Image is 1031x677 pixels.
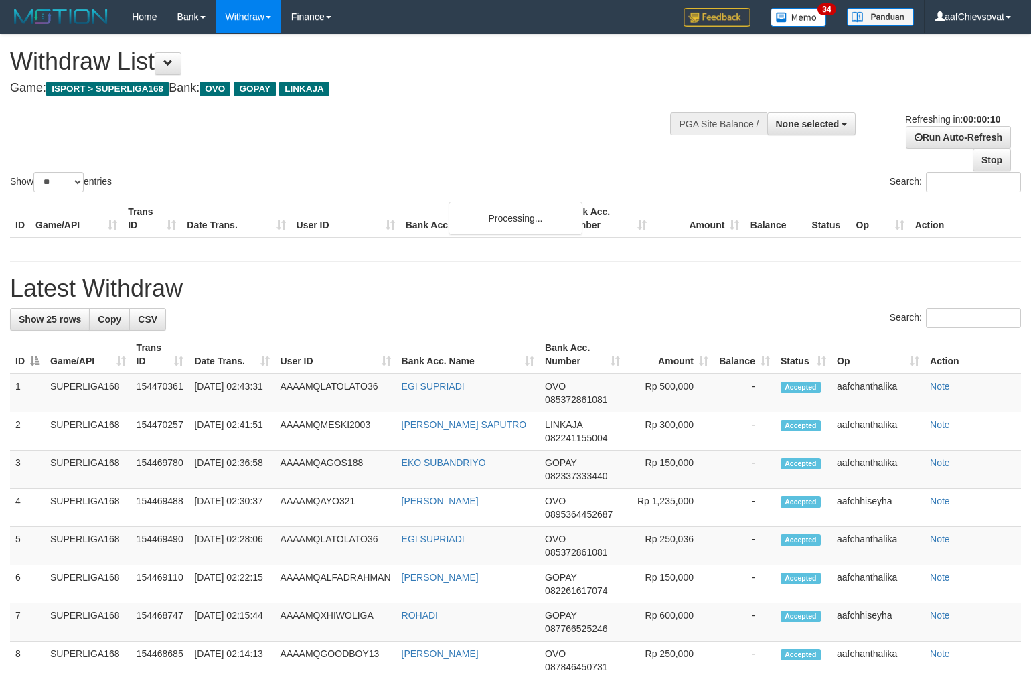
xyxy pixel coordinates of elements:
[123,200,181,238] th: Trans ID
[831,374,925,412] td: aafchanthalika
[831,451,925,489] td: aafchanthalika
[781,534,821,546] span: Accepted
[781,649,821,660] span: Accepted
[402,381,465,392] a: EGI SUPRIADI
[45,527,131,565] td: SUPERLIGA168
[275,603,396,642] td: AAAAMQXHIWOLIGA
[767,112,856,135] button: None selected
[714,565,775,603] td: -
[545,471,607,481] span: Copy 082337333440 to clipboard
[625,451,714,489] td: Rp 150,000
[402,496,479,506] a: [PERSON_NAME]
[189,489,274,527] td: [DATE] 02:30:37
[926,308,1021,328] input: Search:
[45,374,131,412] td: SUPERLIGA168
[234,82,276,96] span: GOPAY
[545,496,566,506] span: OVO
[131,335,189,374] th: Trans ID: activate to sort column ascending
[275,527,396,565] td: AAAAMQLATOLATO36
[402,419,527,430] a: [PERSON_NAME] SAPUTRO
[189,565,274,603] td: [DATE] 02:22:15
[781,382,821,393] span: Accepted
[10,451,45,489] td: 3
[545,585,607,596] span: Copy 082261617074 to clipboard
[930,648,950,659] a: Note
[781,496,821,508] span: Accepted
[714,374,775,412] td: -
[714,451,775,489] td: -
[831,565,925,603] td: aafchanthalika
[625,335,714,374] th: Amount: activate to sort column ascending
[817,3,836,15] span: 34
[275,451,396,489] td: AAAAMQAGOS188
[131,451,189,489] td: 154469780
[402,457,486,468] a: EKO SUBANDRIYO
[930,610,950,621] a: Note
[540,335,625,374] th: Bank Acc. Number: activate to sort column ascending
[10,82,674,95] h4: Game: Bank:
[10,200,30,238] th: ID
[45,335,131,374] th: Game/API: activate to sort column ascending
[806,200,850,238] th: Status
[10,412,45,451] td: 2
[275,335,396,374] th: User ID: activate to sort column ascending
[781,458,821,469] span: Accepted
[129,308,166,331] a: CSV
[545,419,582,430] span: LINKAJA
[545,610,576,621] span: GOPAY
[189,603,274,642] td: [DATE] 02:15:44
[625,603,714,642] td: Rp 600,000
[449,202,582,235] div: Processing...
[400,200,560,238] th: Bank Acc. Name
[831,603,925,642] td: aafchhiseyha
[670,112,767,135] div: PGA Site Balance /
[545,547,607,558] span: Copy 085372861081 to clipboard
[625,374,714,412] td: Rp 500,000
[684,8,750,27] img: Feedback.jpg
[45,603,131,642] td: SUPERLIGA168
[831,527,925,565] td: aafchanthalika
[10,489,45,527] td: 4
[545,381,566,392] span: OVO
[906,126,1011,149] a: Run Auto-Refresh
[625,565,714,603] td: Rp 150,000
[625,489,714,527] td: Rp 1,235,000
[131,489,189,527] td: 154469488
[98,314,121,325] span: Copy
[10,7,112,27] img: MOTION_logo.png
[744,200,806,238] th: Balance
[45,412,131,451] td: SUPERLIGA168
[275,412,396,451] td: AAAAMQMESKI2003
[847,8,914,26] img: panduan.png
[279,82,329,96] span: LINKAJA
[831,489,925,527] td: aafchhiseyha
[10,335,45,374] th: ID: activate to sort column descending
[10,275,1021,302] h1: Latest Withdraw
[33,172,84,192] select: Showentries
[930,381,950,392] a: Note
[973,149,1011,171] a: Stop
[714,335,775,374] th: Balance: activate to sort column ascending
[200,82,230,96] span: OVO
[131,527,189,565] td: 154469490
[545,572,576,583] span: GOPAY
[131,374,189,412] td: 154470361
[131,412,189,451] td: 154470257
[181,200,291,238] th: Date Trans.
[831,335,925,374] th: Op: activate to sort column ascending
[275,374,396,412] td: AAAAMQLATOLATO36
[45,565,131,603] td: SUPERLIGA168
[89,308,130,331] a: Copy
[545,394,607,405] span: Copy 085372861081 to clipboard
[30,200,123,238] th: Game/API
[714,527,775,565] td: -
[10,527,45,565] td: 5
[545,433,607,443] span: Copy 082241155004 to clipboard
[930,496,950,506] a: Note
[402,610,438,621] a: ROHADI
[625,527,714,565] td: Rp 250,036
[402,648,479,659] a: [PERSON_NAME]
[396,335,540,374] th: Bank Acc. Name: activate to sort column ascending
[189,374,274,412] td: [DATE] 02:43:31
[930,419,950,430] a: Note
